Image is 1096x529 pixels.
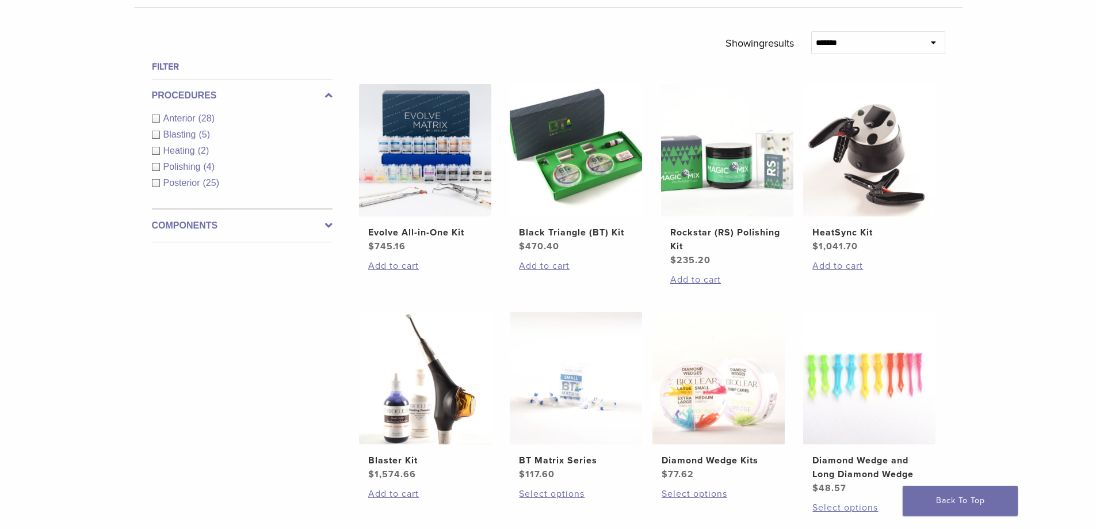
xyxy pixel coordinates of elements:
[198,130,210,139] span: (5)
[519,226,633,239] h2: Black Triangle (BT) Kit
[812,454,926,481] h2: Diamond Wedge and Long Diamond Wedge
[652,312,786,481] a: Diamond Wedge KitsDiamond Wedge Kits $77.62
[368,259,482,273] a: Add to cart: “Evolve All-in-One Kit”
[509,312,643,481] a: BT Matrix SeriesBT Matrix Series $117.60
[359,312,491,444] img: Blaster Kit
[812,482,819,494] span: $
[198,146,209,155] span: (2)
[510,84,642,216] img: Black Triangle (BT) Kit
[152,219,333,233] label: Components
[163,113,198,123] span: Anterior
[662,469,694,480] bdi: 77.62
[812,501,926,515] a: Select options for “Diamond Wedge and Long Diamond Wedge”
[203,162,215,172] span: (4)
[163,162,204,172] span: Polishing
[803,312,937,495] a: Diamond Wedge and Long Diamond WedgeDiamond Wedge and Long Diamond Wedge $48.57
[670,254,711,266] bdi: 235.20
[368,487,482,501] a: Add to cart: “Blaster Kit”
[812,241,858,252] bdi: 1,041.70
[198,113,215,123] span: (28)
[812,226,926,239] h2: HeatSync Kit
[803,312,935,444] img: Diamond Wedge and Long Diamond Wedge
[670,226,784,253] h2: Rockstar (RS) Polishing Kit
[812,482,846,494] bdi: 48.57
[519,241,525,252] span: $
[519,454,633,467] h2: BT Matrix Series
[510,312,642,444] img: BT Matrix Series
[670,254,677,266] span: $
[368,469,375,480] span: $
[203,178,219,188] span: (25)
[368,469,416,480] bdi: 1,574.66
[660,84,795,267] a: Rockstar (RS) Polishing KitRockstar (RS) Polishing Kit $235.20
[803,84,937,253] a: HeatSync KitHeatSync Kit $1,041.70
[903,486,1018,516] a: Back To Top
[661,84,793,216] img: Rockstar (RS) Polishing Kit
[368,226,482,239] h2: Evolve All-in-One Kit
[812,259,926,273] a: Add to cart: “HeatSync Kit”
[662,487,776,501] a: Select options for “Diamond Wedge Kits”
[359,84,491,216] img: Evolve All-in-One Kit
[803,84,935,216] img: HeatSync Kit
[358,84,492,253] a: Evolve All-in-One KitEvolve All-in-One Kit $745.16
[662,469,668,480] span: $
[519,469,555,480] bdi: 117.60
[725,31,794,55] p: Showing results
[152,89,333,102] label: Procedures
[670,273,784,287] a: Add to cart: “Rockstar (RS) Polishing Kit”
[368,241,375,252] span: $
[519,469,525,480] span: $
[519,241,559,252] bdi: 470.40
[163,178,203,188] span: Posterior
[519,259,633,273] a: Add to cart: “Black Triangle (BT) Kit”
[652,312,785,444] img: Diamond Wedge Kits
[152,60,333,74] h4: Filter
[368,241,406,252] bdi: 745.16
[519,487,633,501] a: Select options for “BT Matrix Series”
[163,146,198,155] span: Heating
[163,130,199,139] span: Blasting
[662,454,776,467] h2: Diamond Wedge Kits
[358,312,492,481] a: Blaster KitBlaster Kit $1,574.66
[368,454,482,467] h2: Blaster Kit
[509,84,643,253] a: Black Triangle (BT) KitBlack Triangle (BT) Kit $470.40
[812,241,819,252] span: $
